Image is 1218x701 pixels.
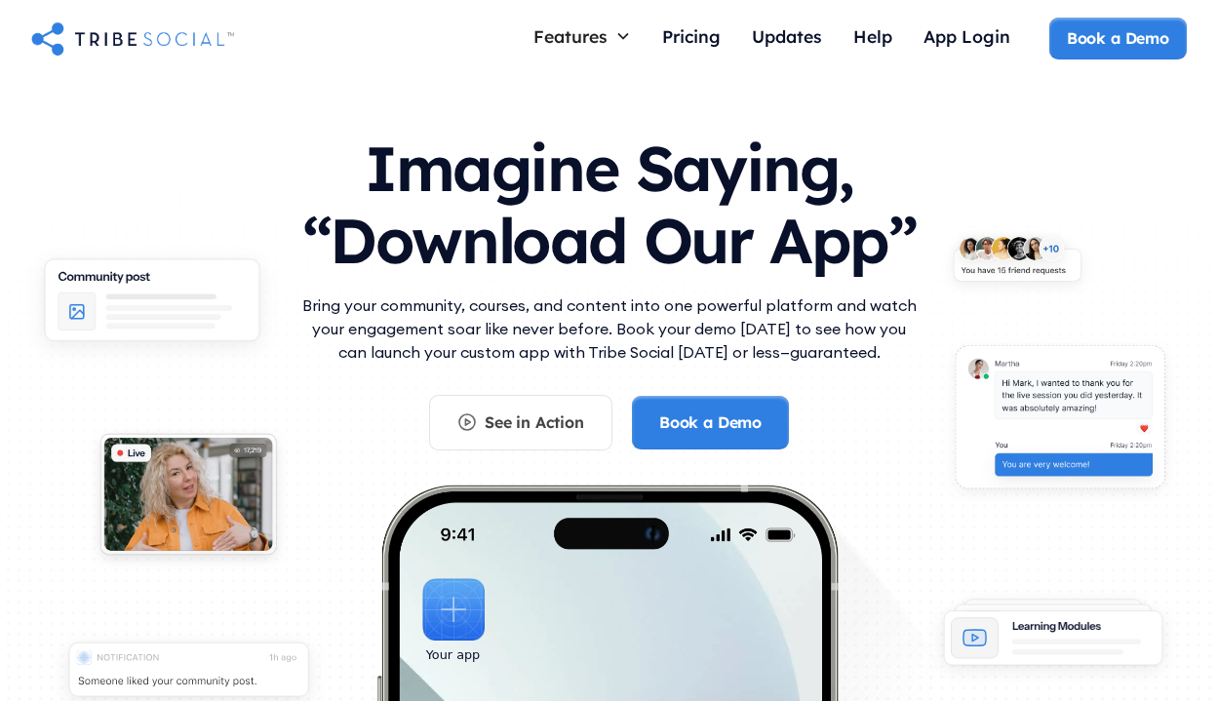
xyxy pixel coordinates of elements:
[24,245,280,367] img: An illustration of Community Feed
[938,333,1182,510] img: An illustration of chat
[662,25,721,47] div: Pricing
[485,411,584,433] div: See in Action
[647,18,736,59] a: Pricing
[297,293,922,364] p: Bring your community, courses, and content into one powerful platform and watch your engagement s...
[925,589,1181,688] img: An illustration of Learning Modules
[426,644,480,666] div: Your app
[85,422,292,574] img: An illustration of Live video
[1049,18,1187,58] a: Book a Demo
[297,113,922,286] h1: Imagine Saying, “Download Our App”
[853,25,892,47] div: Help
[429,395,612,449] a: See in Action
[923,25,1010,47] div: App Login
[533,25,608,47] div: Features
[752,25,822,47] div: Updates
[736,18,838,59] a: Updates
[632,396,789,448] a: Book a Demo
[518,18,647,55] div: Features
[908,18,1026,59] a: App Login
[838,18,908,59] a: Help
[938,225,1096,300] img: An illustration of New friends requests
[31,19,234,58] a: home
